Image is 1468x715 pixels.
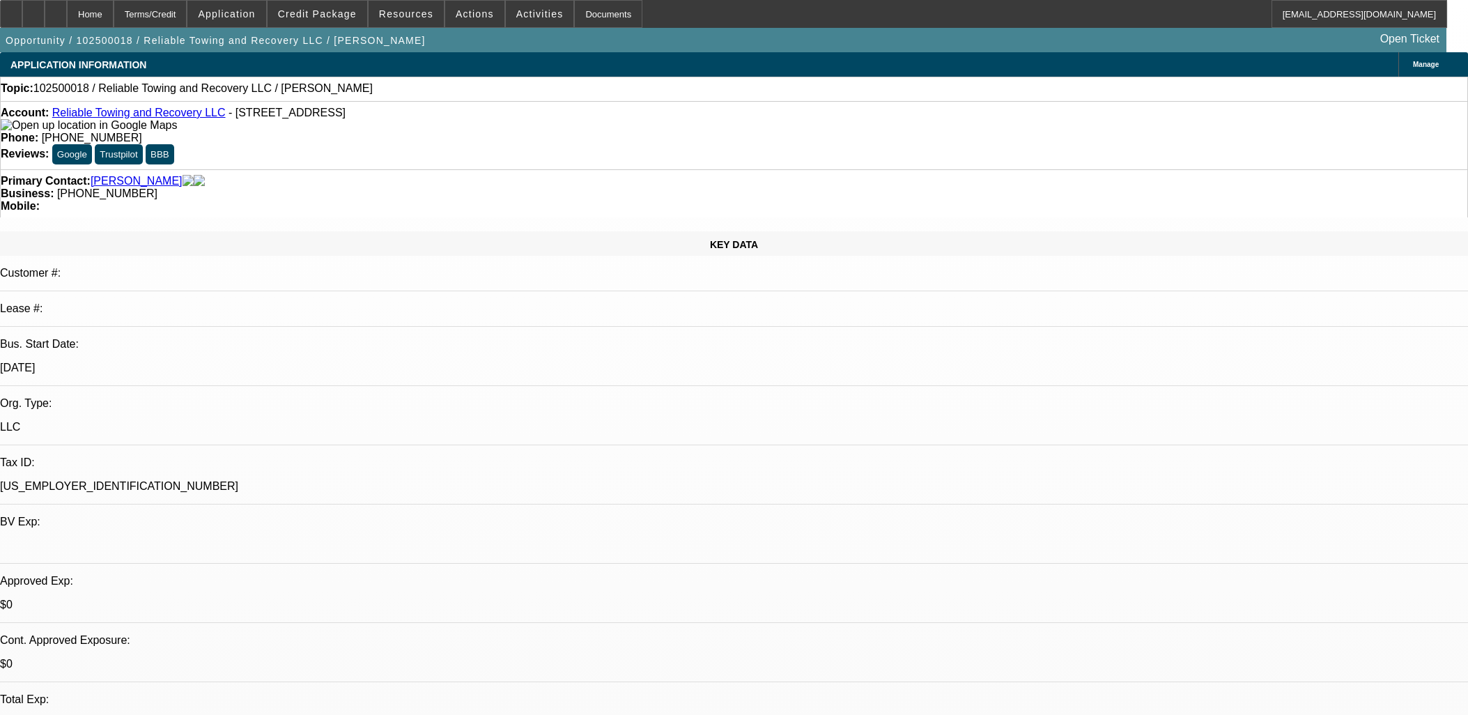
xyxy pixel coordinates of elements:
[198,8,255,20] span: Application
[506,1,574,27] button: Activities
[268,1,367,27] button: Credit Package
[1,187,54,199] strong: Business:
[57,187,157,199] span: [PHONE_NUMBER]
[1,200,40,212] strong: Mobile:
[95,144,142,164] button: Trustpilot
[52,144,92,164] button: Google
[278,8,357,20] span: Credit Package
[710,239,758,250] span: KEY DATA
[1,107,49,118] strong: Account:
[516,8,564,20] span: Activities
[379,8,433,20] span: Resources
[6,35,426,46] span: Opportunity / 102500018 / Reliable Towing and Recovery LLC / [PERSON_NAME]
[146,144,174,164] button: BBB
[91,175,183,187] a: [PERSON_NAME]
[445,1,504,27] button: Actions
[1,148,49,160] strong: Reviews:
[1,119,177,131] a: View Google Maps
[456,8,494,20] span: Actions
[183,175,194,187] img: facebook-icon.png
[369,1,444,27] button: Resources
[1375,27,1445,51] a: Open Ticket
[33,82,373,95] span: 102500018 / Reliable Towing and Recovery LLC / [PERSON_NAME]
[42,132,142,144] span: [PHONE_NUMBER]
[1,175,91,187] strong: Primary Contact:
[194,175,205,187] img: linkedin-icon.png
[187,1,265,27] button: Application
[1,119,177,132] img: Open up location in Google Maps
[1,82,33,95] strong: Topic:
[1413,61,1439,68] span: Manage
[229,107,346,118] span: - [STREET_ADDRESS]
[52,107,226,118] a: Reliable Towing and Recovery LLC
[10,59,146,70] span: APPLICATION INFORMATION
[1,132,38,144] strong: Phone:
